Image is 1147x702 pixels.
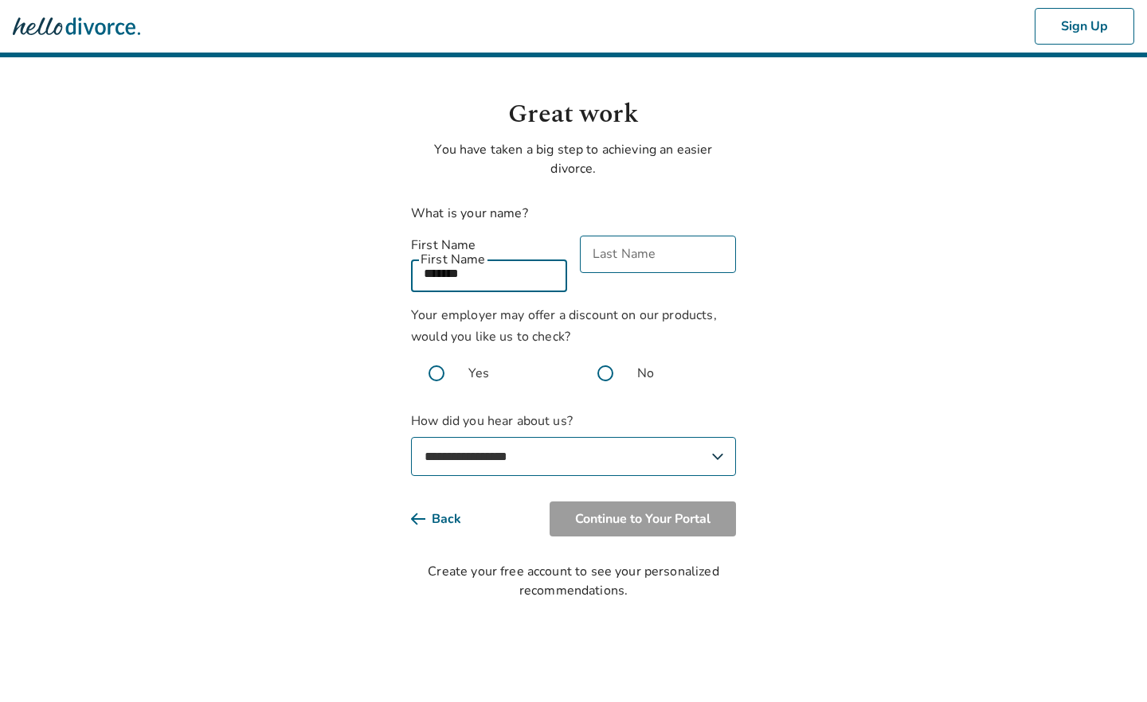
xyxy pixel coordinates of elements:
h1: Great work [411,96,736,134]
select: How did you hear about us? [411,437,736,476]
span: No [637,364,654,383]
button: Sign Up [1035,8,1134,45]
p: You have taken a big step to achieving an easier divorce. [411,140,736,178]
label: What is your name? [411,205,528,222]
span: Your employer may offer a discount on our products, would you like us to check? [411,306,717,345]
span: Yes [468,364,489,383]
label: First Name [411,236,567,255]
button: Continue to Your Portal [550,501,736,536]
div: Create your free account to see your personalized recommendations. [411,562,736,600]
iframe: Chat Widget [1067,626,1147,702]
label: How did you hear about us? [411,411,736,476]
img: Hello Divorce Logo [13,10,140,42]
button: Back [411,501,487,536]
